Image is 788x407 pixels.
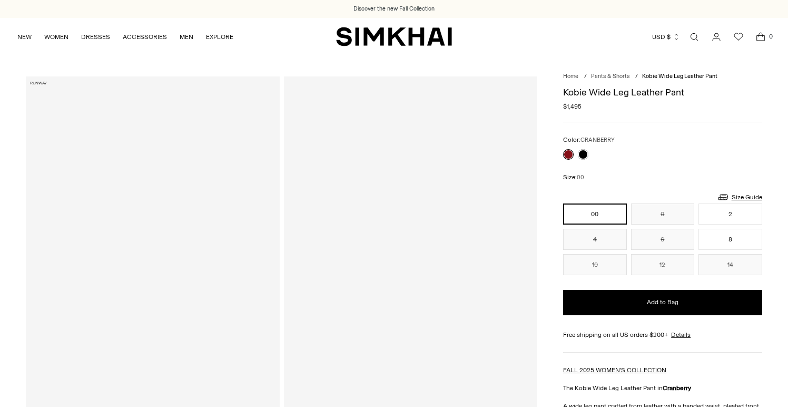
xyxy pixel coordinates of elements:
span: CRANBERRY [580,137,615,143]
strong: Cranberry [663,384,691,392]
a: Discover the new Fall Collection [353,5,435,13]
span: 0 [766,32,775,41]
button: USD $ [652,25,680,49]
a: DRESSES [81,25,110,49]
span: Kobie Wide Leg Leather Pant [642,73,717,80]
span: Add to Bag [647,298,678,307]
button: 10 [563,254,626,275]
a: Pants & Shorts [591,73,629,80]
button: 2 [698,203,762,225]
a: Open search modal [684,26,705,47]
button: 14 [698,254,762,275]
a: MEN [180,25,193,49]
button: Add to Bag [563,290,762,315]
span: $1,495 [563,102,582,111]
h1: Kobie Wide Leg Leather Pant [563,88,762,97]
button: 6 [631,229,694,250]
a: SIMKHAI [336,26,452,47]
a: Home [563,73,578,80]
div: Free shipping on all US orders $200+ [563,330,762,340]
button: 00 [563,203,626,225]
button: 0 [631,203,694,225]
a: ACCESSORIES [123,25,167,49]
button: 4 [563,229,626,250]
a: Go to the account page [706,26,727,47]
a: Open cart modal [750,26,771,47]
a: EXPLORE [206,25,233,49]
p: The Kobie Wide Leg Leather Pant in [563,383,762,393]
div: / [635,72,638,81]
a: Details [671,330,691,340]
button: 12 [631,254,694,275]
label: Size: [563,172,584,182]
a: Wishlist [728,26,749,47]
span: 00 [577,174,584,181]
a: FALL 2025 WOMEN'S COLLECTION [563,366,666,374]
div: / [584,72,587,81]
nav: breadcrumbs [563,72,762,81]
button: 8 [698,229,762,250]
a: NEW [17,25,32,49]
label: Color: [563,135,615,145]
a: Size Guide [717,190,762,203]
a: WOMEN [44,25,68,49]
